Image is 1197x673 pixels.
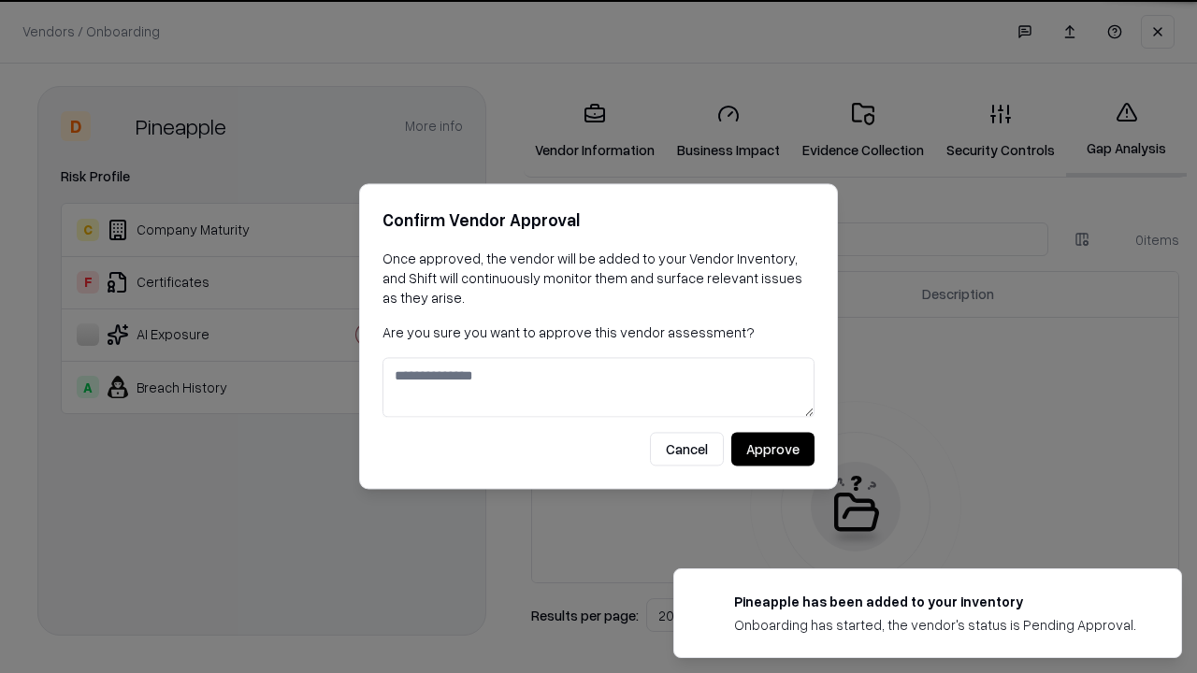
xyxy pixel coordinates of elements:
p: Once approved, the vendor will be added to your Vendor Inventory, and Shift will continuously mon... [382,249,815,308]
div: Pineapple has been added to your inventory [734,592,1136,611]
div: Onboarding has started, the vendor's status is Pending Approval. [734,615,1136,635]
button: Cancel [650,433,724,466]
img: pineappleenergy.com [697,592,719,614]
h2: Confirm Vendor Approval [382,207,815,234]
p: Are you sure you want to approve this vendor assessment? [382,322,815,342]
button: Approve [731,433,815,466]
